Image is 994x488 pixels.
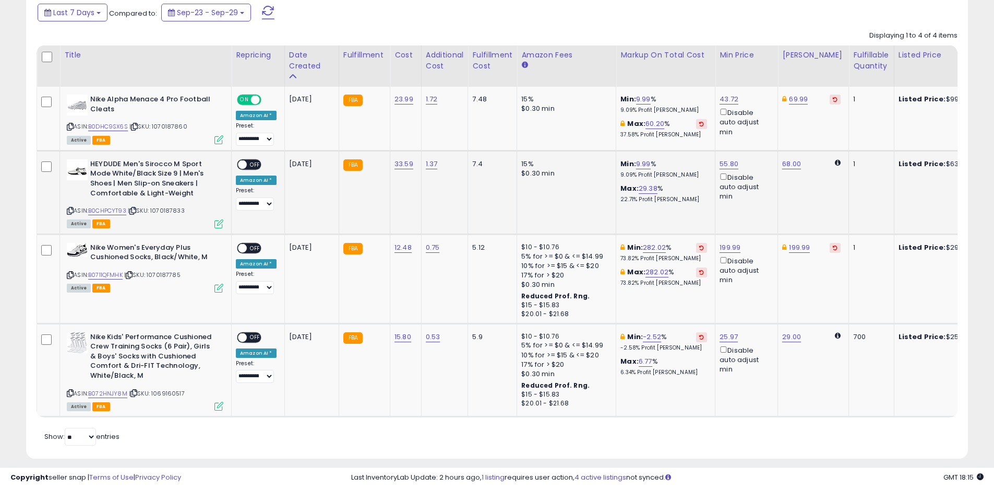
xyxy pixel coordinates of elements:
[720,159,738,169] a: 55.80
[699,121,704,126] i: Revert to store-level Max Markup
[10,472,49,482] strong: Copyright
[521,159,608,169] div: 15%
[67,402,91,411] span: All listings currently available for purchase on Amazon
[343,332,363,344] small: FBA
[236,271,277,294] div: Preset:
[289,50,334,72] div: Date Created
[899,332,946,342] b: Listed Price:
[236,259,277,269] div: Amazon AI *
[943,472,984,482] span: 2025-10-7 18:15 GMT
[236,122,277,146] div: Preset:
[789,242,810,253] a: 199.99
[620,120,625,127] i: This overrides the store level max markup for this listing
[627,332,643,342] b: Min:
[67,95,223,143] div: ASIN:
[521,360,608,369] div: 17% for > $20
[236,360,277,384] div: Preset:
[899,332,985,342] div: $25.90
[351,473,984,483] div: Last InventoryLab Update: 2 hours ago, requires user action, not synced.
[90,243,217,265] b: Nike Women's Everyday Plus Cushioned Socks, Black/White, M
[67,332,88,353] img: 510wdvMZ1UL._SL40_.jpg
[899,242,946,252] b: Listed Price:
[67,159,88,180] img: 31P3O2+kPaL._SL40_.jpg
[620,280,707,287] p: 73.82% Profit [PERSON_NAME]
[482,472,505,482] a: 1 listing
[394,332,411,342] a: 15.80
[394,50,417,61] div: Cost
[90,332,217,384] b: Nike Kids' Performance Cushioned Crew Training Socks (6 Pair), Girls & Boys' Socks with Cushioned...
[426,50,464,72] div: Additional Cost
[88,389,127,398] a: B072HNJY8M
[620,268,707,287] div: %
[426,242,440,253] a: 0.75
[394,242,412,253] a: 12.48
[899,95,985,104] div: $99.99
[343,95,363,106] small: FBA
[92,136,110,145] span: FBA
[472,95,509,104] div: 7.48
[426,332,440,342] a: 0.53
[426,159,438,169] a: 1.37
[289,243,331,252] div: [DATE]
[92,284,110,293] span: FBA
[521,280,608,289] div: $0.30 min
[67,159,223,227] div: ASIN:
[67,243,223,292] div: ASIN:
[627,267,645,277] b: Max:
[90,159,217,201] b: HEYDUDE Men's Sirocco M Sport Mode White/Black Size 9 | Men's Shoes | Men Slip-on Sneakers | Comf...
[616,45,715,87] th: The percentage added to the cost of goods (COGS) that forms the calculator for Min & Max prices.
[620,196,707,203] p: 22.71% Profit [PERSON_NAME]
[521,252,608,261] div: 5% for >= $0 & <= $14.99
[92,219,110,228] span: FBA
[853,50,889,72] div: Fulfillable Quantity
[620,184,707,203] div: %
[38,4,107,21] button: Last 7 Days
[782,96,786,102] i: This overrides the store level Dynamic Max Price for this listing
[260,96,277,104] span: OFF
[620,357,707,376] div: %
[521,381,590,390] b: Reduced Prof. Rng.
[620,95,707,114] div: %
[521,399,608,408] div: $20.01 - $21.68
[620,131,707,138] p: 37.58% Profit [PERSON_NAME]
[67,243,88,257] img: 41xyosXutfL._SL40_.jpg
[238,96,251,104] span: ON
[643,332,661,342] a: -2.52
[521,243,608,252] div: $10 - $10.76
[343,243,363,254] small: FBA
[289,332,331,342] div: [DATE]
[720,344,770,375] div: Disable auto adjust min
[247,243,264,252] span: OFF
[236,176,277,185] div: Amazon AI *
[343,159,363,171] small: FBA
[521,95,608,104] div: 15%
[521,104,608,113] div: $0.30 min
[639,183,657,194] a: 29.38
[129,389,185,398] span: | SKU: 1069160517
[343,50,386,61] div: Fulfillment
[521,390,608,399] div: $15 - $15.83
[521,310,608,319] div: $20.01 - $21.68
[620,356,639,366] b: Max:
[620,94,636,104] b: Min:
[67,219,91,228] span: All listings currently available for purchase on Amazon
[639,356,652,367] a: 6.77
[521,332,608,341] div: $10 - $10.76
[853,159,885,169] div: 1
[426,94,438,104] a: 1.72
[620,183,639,193] b: Max:
[899,159,985,169] div: $63.20
[853,332,885,342] div: 700
[236,187,277,211] div: Preset:
[853,243,885,252] div: 1
[521,341,608,350] div: 5% for >= $0 & <= $14.99
[67,284,91,293] span: All listings currently available for purchase on Amazon
[720,107,770,137] div: Disable auto adjust min
[636,94,651,104] a: 9.99
[899,243,985,252] div: $29.99
[720,50,773,61] div: Min Price
[67,136,91,145] span: All listings currently available for purchase on Amazon
[247,160,264,169] span: OFF
[472,243,509,252] div: 5.12
[247,333,264,342] span: OFF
